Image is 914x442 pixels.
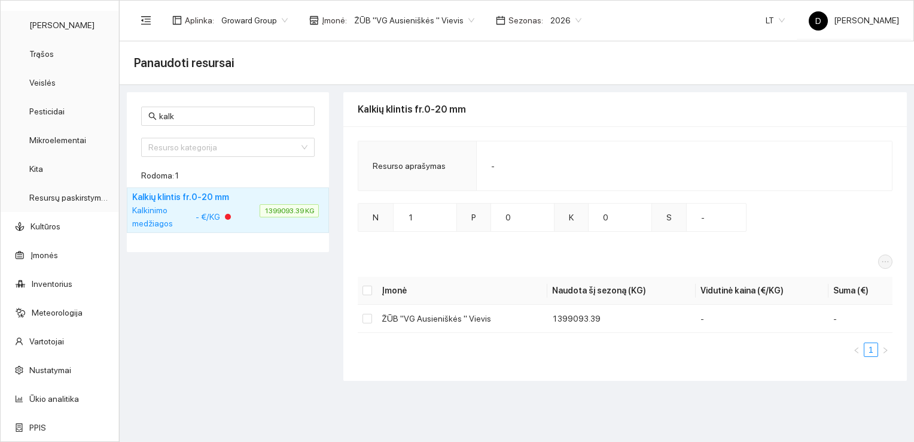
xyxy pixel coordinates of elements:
span: Rodoma: 1 [141,171,179,180]
td: - [828,305,892,333]
a: Pesticidai [29,107,65,116]
li: Pirmyn [878,343,892,357]
span: search [148,112,157,120]
a: Mikroelementai [29,135,86,145]
span: Įmonė : [322,14,347,27]
a: 1 [864,343,878,356]
th: Vidutinė kaina (€/KG) [696,277,828,305]
span: S [666,213,672,222]
span: right [882,347,889,354]
span: Aplinka : [185,14,214,27]
a: Meteorologija [32,308,83,317]
span: left [853,347,860,354]
span: K [569,213,574,222]
span: 2026 [550,11,581,29]
span: [PERSON_NAME] [809,16,899,25]
a: Ūkio analitika [29,394,79,404]
td: 1399093.39 [547,305,696,333]
a: PPIS [29,423,46,432]
span: calendar [496,16,505,25]
a: [PERSON_NAME] [29,20,95,30]
span: N [373,213,379,222]
span: Panaudoti resursai [134,53,234,72]
a: Nustatymai [29,365,71,375]
span: LT [766,11,785,29]
a: Vartotojai [29,337,64,346]
span: Sezonas : [508,14,543,27]
div: Kalkinimo medžiagos [132,204,188,230]
span: 1 [408,213,413,222]
td: - [696,305,828,333]
a: Resursų paskirstymas [29,193,110,202]
a: Įmonės [31,250,58,260]
a: Trąšos [29,49,54,59]
input: Paieška [159,110,307,123]
th: Naudota šį sezoną (KG) [547,277,696,305]
div: Kalkių klintis fr.0-20 mm [358,92,892,126]
span: 0 [505,213,511,222]
button: left [849,343,864,357]
a: Inventorius [32,279,72,289]
span: Resurso aprašymas [373,161,446,171]
span: Groward Group [221,11,288,29]
a: Kita [29,164,43,174]
span: ŽŪB "VG Ausieniškės " Vievis [354,11,474,29]
span: shop [309,16,319,25]
button: right [878,343,892,357]
button: menu-fold [134,8,158,32]
th: Įmonė [377,277,547,305]
a: Kultūros [31,222,60,231]
span: menu-fold [141,15,151,26]
span: P [471,213,476,222]
a: Veislės [29,78,56,87]
span: 0 [603,213,608,222]
div: - €/KG [196,204,231,230]
li: Atgal [849,343,864,357]
td: ŽŪB "VG Ausieniškės " Vievis [377,305,547,333]
span: layout [172,16,182,25]
h4: Kalkių klintis fr.0-20 mm [132,190,231,204]
th: Suma (€) [828,277,892,305]
li: 1 [864,343,878,357]
span: - [701,213,705,222]
span: 1399093.39 KG [260,204,319,217]
span: D [815,11,821,31]
span: - [491,161,495,171]
button: ellipsis [878,255,892,269]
